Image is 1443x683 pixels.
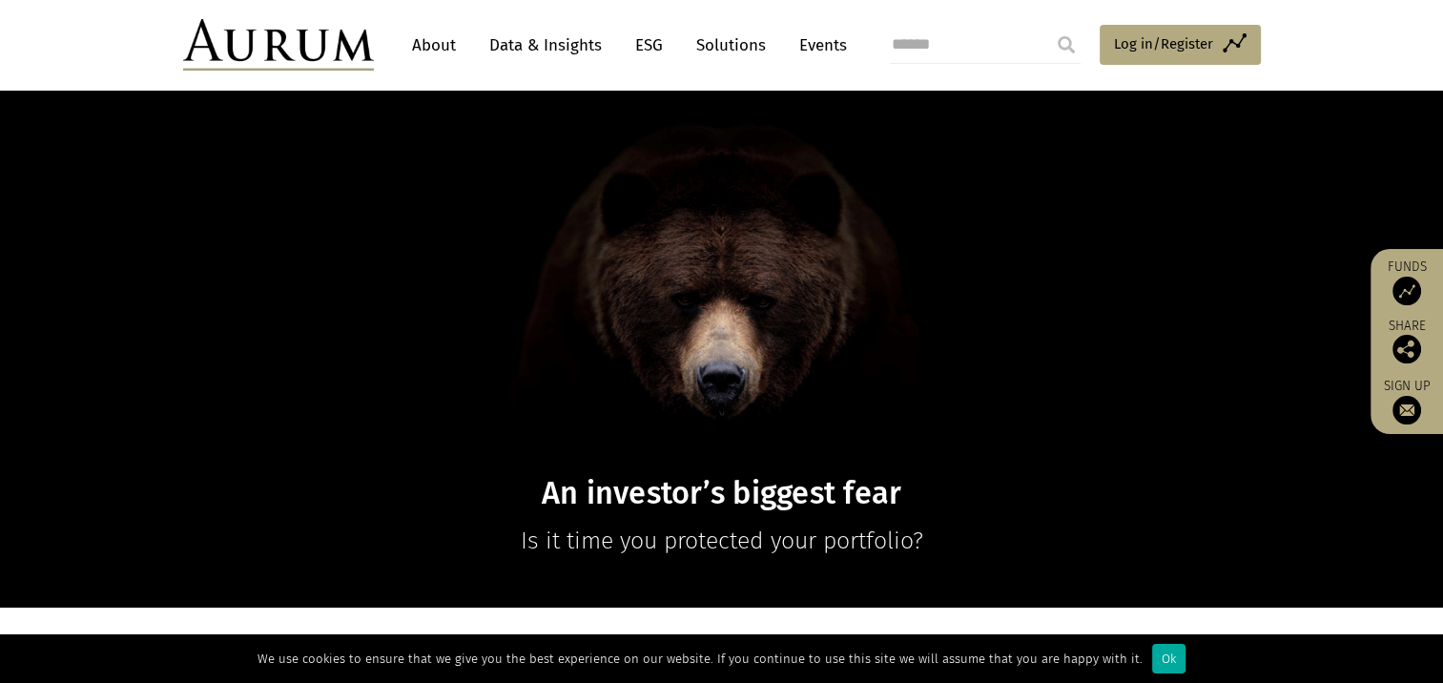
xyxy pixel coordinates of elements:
a: ESG [626,28,672,63]
a: Funds [1380,259,1433,305]
span: Log in/Register [1114,32,1213,55]
a: Sign up [1380,378,1433,424]
img: Share this post [1392,335,1421,363]
a: Log in/Register [1100,25,1261,65]
a: Solutions [687,28,775,63]
h1: An investor’s biggest fear [354,475,1090,512]
div: Ok [1152,644,1185,673]
img: Aurum [183,19,374,71]
a: Events [790,28,847,63]
p: Is it time you protected your portfolio? [354,522,1090,560]
div: Share [1380,320,1433,363]
a: Data & Insights [480,28,611,63]
input: Submit [1047,26,1085,64]
a: About [402,28,465,63]
img: Access Funds [1392,277,1421,305]
img: Sign up to our newsletter [1392,396,1421,424]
